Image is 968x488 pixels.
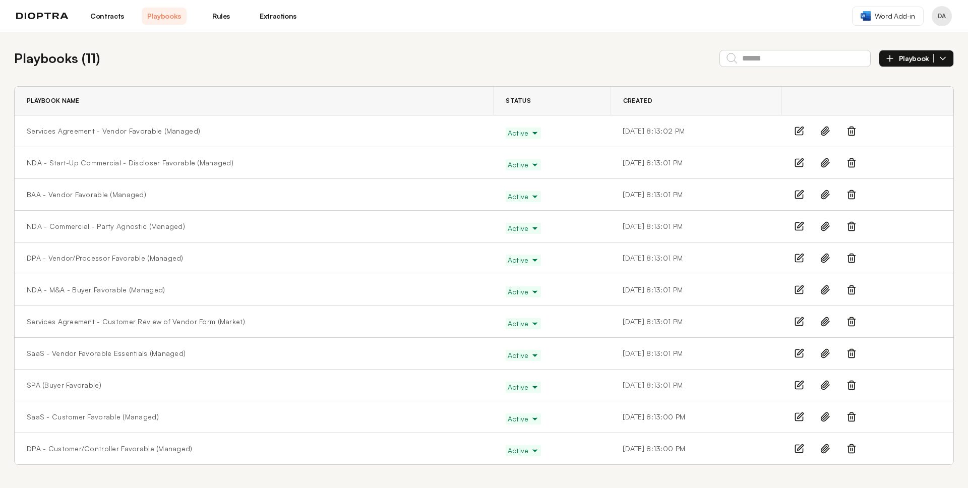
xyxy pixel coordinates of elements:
span: Created [623,97,652,105]
a: DPA - Customer/Controller Favorable (Managed) [27,444,193,454]
h2: Playbooks ( 11 ) [14,48,100,68]
td: [DATE] 8:13:00 PM [611,433,781,465]
button: Active [506,350,541,361]
a: NDA - Commercial - Party Agnostic (Managed) [27,221,185,231]
button: Playbook [879,50,954,67]
button: Active [506,413,541,424]
span: Word Add-in [875,11,915,21]
button: Active [506,445,541,456]
span: Active [508,255,539,265]
span: Active [508,382,539,392]
button: Active [506,255,541,266]
span: Active [508,414,539,424]
a: Contracts [85,8,130,25]
span: Playbook [899,54,934,63]
button: Active [506,318,541,329]
span: Active [508,287,539,297]
a: SaaS - Customer Favorable (Managed) [27,412,159,422]
td: [DATE] 8:13:02 PM [611,115,781,147]
span: Playbook Name [27,97,80,105]
a: DPA - Vendor/Processor Favorable (Managed) [27,253,184,263]
a: NDA - Start-Up Commercial - Discloser Favorable (Managed) [27,158,233,168]
td: [DATE] 8:13:00 PM [611,401,781,433]
span: Active [508,128,539,138]
a: Playbooks [142,8,187,25]
span: Active [508,319,539,329]
span: Active [508,160,539,170]
td: [DATE] 8:13:01 PM [611,179,781,211]
span: Active [508,223,539,233]
td: [DATE] 8:13:01 PM [611,370,781,401]
button: Active [506,128,541,139]
td: [DATE] 8:13:01 PM [611,338,781,370]
a: Rules [199,8,244,25]
span: Status [506,97,531,105]
button: Active [506,191,541,202]
a: Services Agreement - Customer Review of Vendor Form (Market) [27,317,245,327]
button: Active [506,159,541,170]
a: BAA - Vendor Favorable (Managed) [27,190,146,200]
button: Active [506,223,541,234]
td: [DATE] 8:13:01 PM [611,274,781,306]
td: [DATE] 8:13:01 PM [611,242,781,274]
span: Active [508,192,539,202]
a: Extractions [256,8,300,25]
td: [DATE] 8:13:01 PM [611,306,781,338]
img: logo [16,13,69,20]
a: SPA (Buyer Favorable) [27,380,101,390]
img: word [861,11,871,21]
span: Active [508,446,539,456]
a: SaaS - Vendor Favorable Essentials (Managed) [27,348,186,358]
td: [DATE] 8:13:01 PM [611,211,781,242]
a: NDA - M&A - Buyer Favorable (Managed) [27,285,165,295]
td: [DATE] 8:13:01 PM [611,147,781,179]
a: Services Agreement - Vendor Favorable (Managed) [27,126,200,136]
span: Active [508,350,539,360]
button: Profile menu [932,6,952,26]
button: Active [506,382,541,393]
a: Word Add-in [852,7,924,26]
button: Active [506,286,541,297]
